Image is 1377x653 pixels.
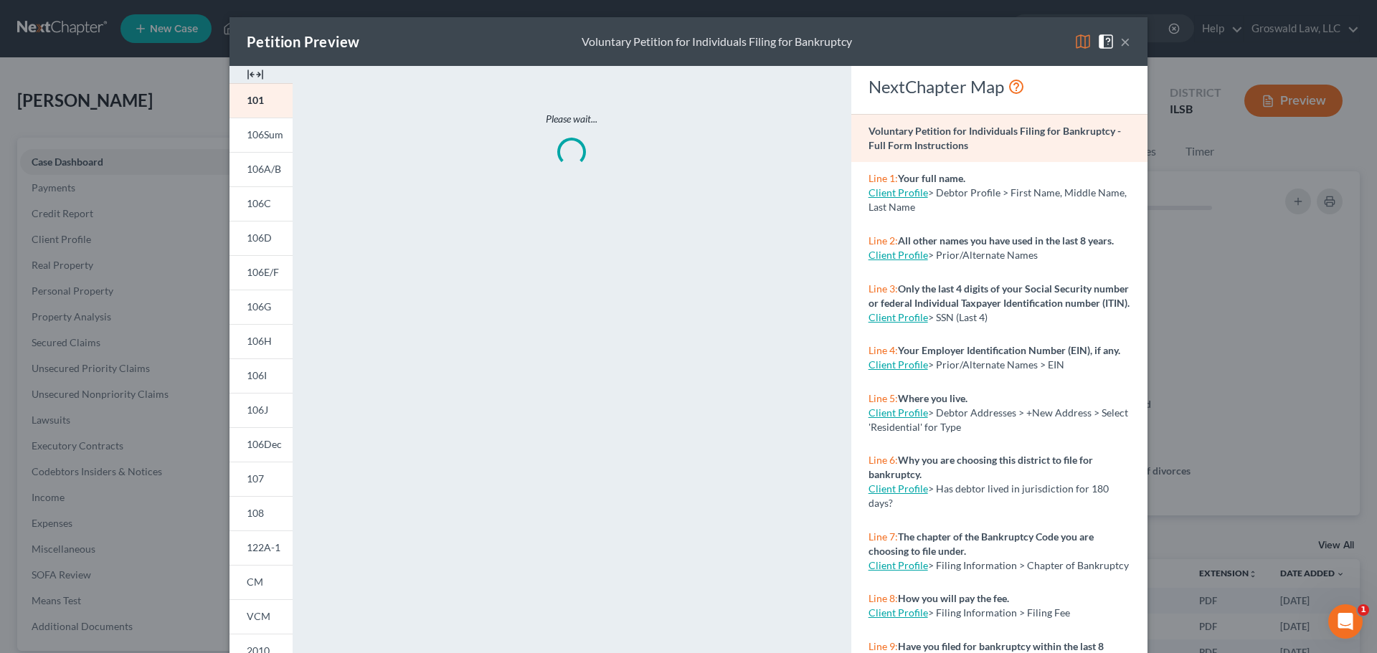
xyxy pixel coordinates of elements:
span: > Debtor Addresses > +New Address > Select 'Residential' for Type [869,406,1128,433]
span: Line 9: [869,640,898,652]
span: 106G [247,300,271,313]
span: Line 2: [869,234,898,247]
a: 106Dec [229,427,293,462]
span: 106I [247,369,267,381]
span: 106H [247,335,272,347]
a: CM [229,565,293,599]
a: 106C [229,186,293,221]
span: > Debtor Profile > First Name, Middle Name, Last Name [869,186,1127,213]
a: 106Sum [229,118,293,152]
button: × [1120,33,1130,50]
a: Client Profile [869,186,928,199]
div: NextChapter Map [869,75,1130,98]
a: 106E/F [229,255,293,290]
strong: How you will pay the fee. [898,592,1009,604]
a: VCM [229,599,293,634]
a: 106G [229,290,293,324]
span: 101 [247,94,264,106]
span: Line 6: [869,454,898,466]
span: Line 1: [869,172,898,184]
span: Line 3: [869,282,898,295]
a: Client Profile [869,311,928,323]
a: 107 [229,462,293,496]
strong: Where you live. [898,392,967,404]
span: Line 4: [869,344,898,356]
span: > SSN (Last 4) [928,311,988,323]
a: 108 [229,496,293,530]
div: Voluntary Petition for Individuals Filing for Bankruptcy [582,34,852,50]
strong: Voluntary Petition for Individuals Filing for Bankruptcy - Full Form Instructions [869,125,1121,151]
iframe: Intercom live chat [1328,604,1363,639]
a: 106I [229,358,293,393]
a: 122A-1 [229,530,293,565]
span: 106D [247,232,272,244]
a: Client Profile [869,406,928,419]
span: 122A-1 [247,541,280,553]
span: VCM [247,610,270,622]
span: 106E/F [247,266,279,278]
a: 106H [229,324,293,358]
a: 106D [229,221,293,255]
p: Please wait... [353,112,790,126]
div: Petition Preview [247,32,359,52]
span: > Prior/Alternate Names > EIN [928,358,1064,371]
span: 1 [1358,604,1369,616]
a: Client Profile [869,482,928,495]
strong: Your full name. [898,172,965,184]
a: Client Profile [869,559,928,571]
strong: Only the last 4 digits of your Social Security number or federal Individual Taxpayer Identificati... [869,282,1130,309]
span: 107 [247,472,264,485]
a: 101 [229,83,293,118]
img: help-close-5ba153eb36485ed6c1ea00a893f15db1cb9b99d6cae46e1a8edb6c62d00a1a76.svg [1097,33,1115,50]
strong: Why you are choosing this district to file for bankruptcy. [869,454,1093,480]
span: Line 8: [869,592,898,604]
span: 106J [247,404,268,416]
span: 106Sum [247,128,283,140]
span: 108 [247,507,264,519]
span: CM [247,576,263,588]
img: map-eea8200ae884c6f1103ae1953ef3d486a96c86aabb227e865a55264e3737af1f.svg [1074,33,1092,50]
span: Line 7: [869,530,898,543]
span: > Has debtor lived in jurisdiction for 180 days? [869,482,1109,509]
a: Client Profile [869,358,928,371]
a: Client Profile [869,606,928,619]
strong: All other names you have used in the last 8 years. [898,234,1114,247]
span: 106A/B [247,163,281,175]
a: Client Profile [869,249,928,261]
a: 106A/B [229,152,293,186]
img: expand-e0f6d898513216a626fdd78e52531dac95497ffd26381d4c15ee2fc46db09dca.svg [247,66,264,83]
a: 106J [229,393,293,427]
span: Line 5: [869,392,898,404]
span: > Prior/Alternate Names [928,249,1038,261]
strong: Your Employer Identification Number (EIN), if any. [898,344,1120,356]
span: 106C [247,197,271,209]
span: 106Dec [247,438,282,450]
strong: The chapter of the Bankruptcy Code you are choosing to file under. [869,530,1094,557]
span: > Filing Information > Filing Fee [928,606,1070,619]
span: > Filing Information > Chapter of Bankruptcy [928,559,1129,571]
